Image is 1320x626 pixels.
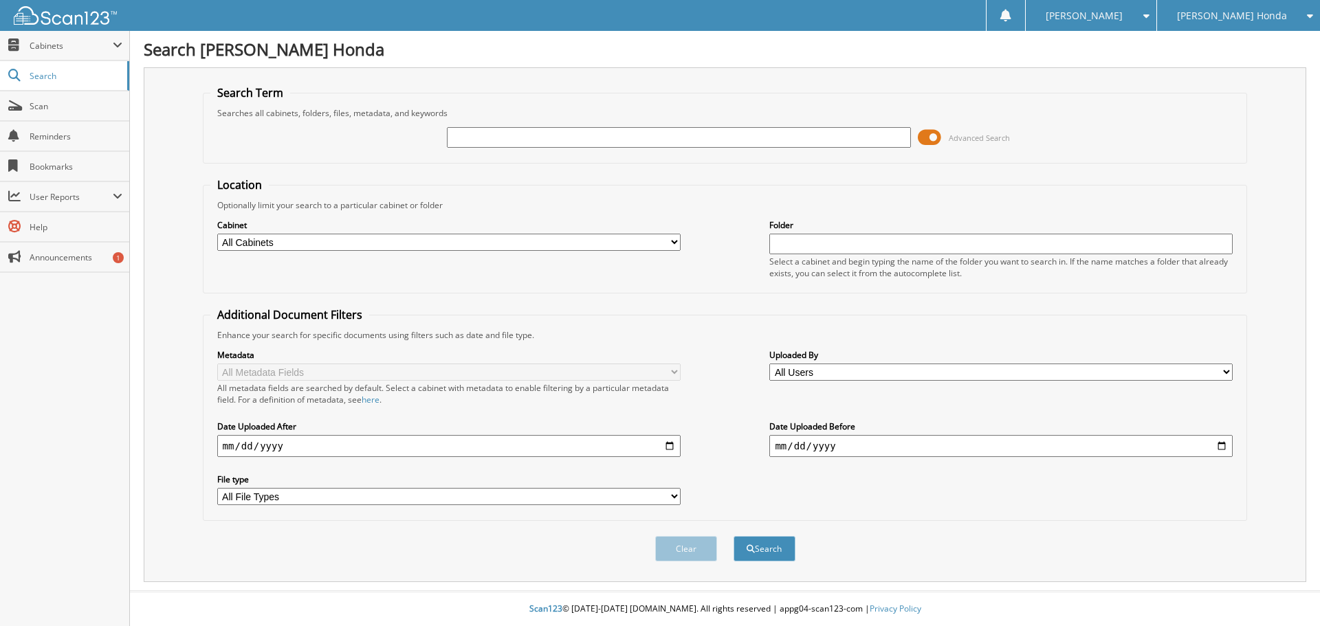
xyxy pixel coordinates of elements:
button: Clear [655,536,717,561]
input: end [769,435,1233,457]
span: User Reports [30,191,113,203]
legend: Location [210,177,269,192]
label: File type [217,473,681,485]
div: © [DATE]-[DATE] [DOMAIN_NAME]. All rights reserved | appg04-scan123-com | [130,592,1320,626]
div: Select a cabinet and begin typing the name of the folder you want to search in. If the name match... [769,256,1233,279]
legend: Search Term [210,85,290,100]
label: Date Uploaded Before [769,421,1233,432]
span: Search [30,70,120,82]
div: 1 [113,252,124,263]
span: [PERSON_NAME] [1046,12,1123,20]
span: Reminders [30,131,122,142]
span: Bookmarks [30,161,122,172]
span: Announcements [30,251,122,263]
a: here [362,394,379,405]
div: All metadata fields are searched by default. Select a cabinet with metadata to enable filtering b... [217,382,681,405]
span: Scan [30,100,122,112]
div: Searches all cabinets, folders, files, metadata, and keywords [210,107,1240,119]
span: Cabinets [30,40,113,52]
label: Date Uploaded After [217,421,681,432]
input: start [217,435,681,457]
h1: Search [PERSON_NAME] Honda [144,38,1306,60]
div: Optionally limit your search to a particular cabinet or folder [210,199,1240,211]
span: Help [30,221,122,233]
label: Cabinet [217,219,681,231]
div: Enhance your search for specific documents using filters such as date and file type. [210,329,1240,341]
label: Metadata [217,349,681,361]
label: Uploaded By [769,349,1233,361]
img: scan123-logo-white.svg [14,6,117,25]
span: Advanced Search [949,133,1010,143]
legend: Additional Document Filters [210,307,369,322]
span: Scan123 [529,603,562,614]
button: Search [734,536,795,561]
a: Privacy Policy [870,603,921,614]
span: [PERSON_NAME] Honda [1177,12,1287,20]
label: Folder [769,219,1233,231]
